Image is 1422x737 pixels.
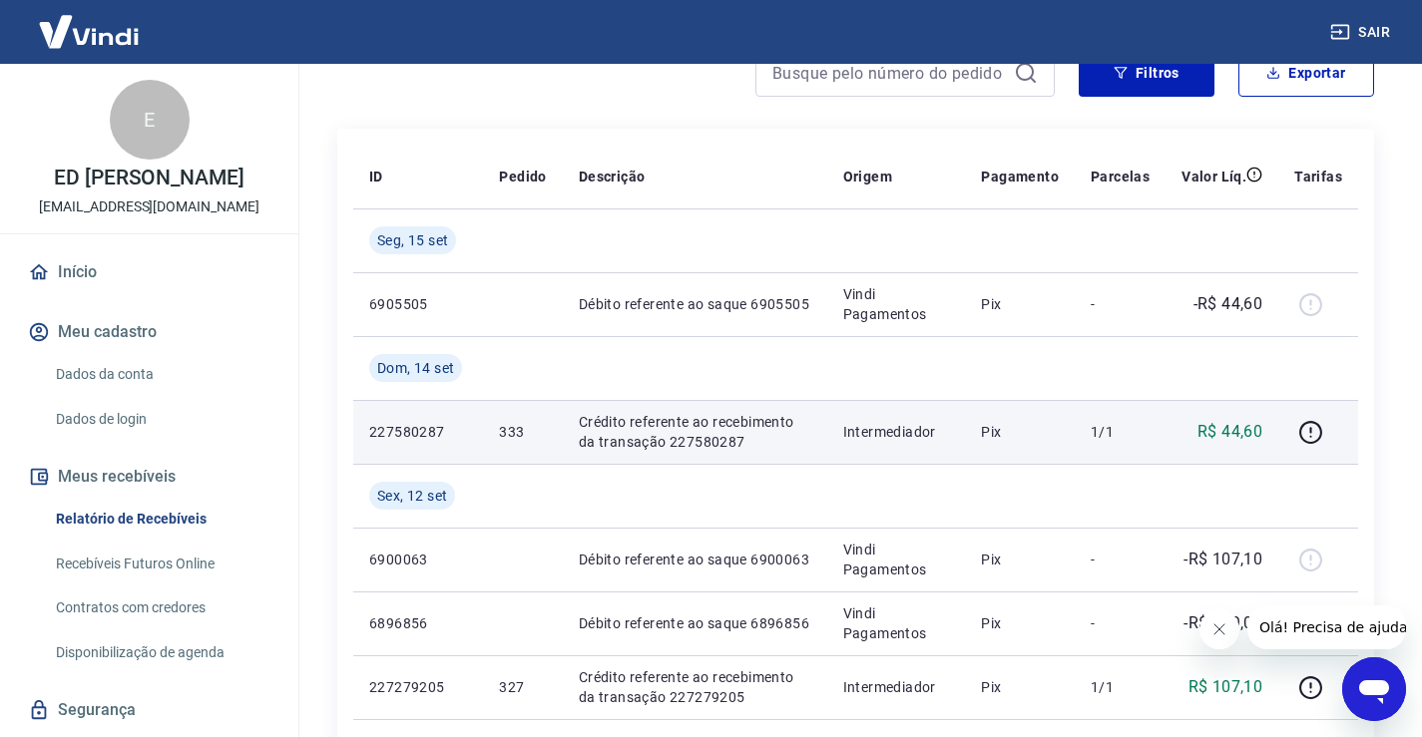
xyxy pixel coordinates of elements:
p: Crédito referente ao recebimento da transação 227580287 [579,412,811,452]
p: Pix [981,613,1059,633]
p: ED [PERSON_NAME] [54,168,244,188]
p: - [1091,613,1150,633]
p: Vindi Pagamentos [843,603,950,643]
p: Débito referente ao saque 6900063 [579,550,811,569]
p: Crédito referente ao recebimento da transação 227279205 [579,667,811,707]
iframe: Fechar mensagem [1199,609,1239,649]
p: 227279205 [369,677,467,697]
p: R$ 44,60 [1197,420,1262,444]
p: Pedido [499,167,546,186]
p: 327 [499,677,546,697]
a: Recebíveis Futuros Online [48,544,274,584]
img: Vindi [24,1,154,62]
a: Segurança [24,688,274,732]
span: Seg, 15 set [377,230,448,250]
p: Pix [981,422,1059,442]
p: Vindi Pagamentos [843,284,950,324]
p: 227580287 [369,422,467,442]
p: Valor Líq. [1182,167,1246,186]
p: 333 [499,422,546,442]
p: Descrição [579,167,646,186]
p: Pix [981,294,1059,314]
p: 1/1 [1091,677,1150,697]
p: Tarifas [1294,167,1342,186]
div: E [110,80,190,160]
iframe: Mensagem da empresa [1247,605,1406,649]
p: 1/1 [1091,422,1150,442]
p: -R$ 44,60 [1193,292,1263,316]
button: Filtros [1079,49,1214,97]
a: Início [24,250,274,294]
p: -R$ 107,10 [1184,548,1262,571]
p: ID [369,167,383,186]
p: Pagamento [981,167,1059,186]
p: Origem [843,167,892,186]
span: Sex, 12 set [377,486,447,506]
button: Meus recebíveis [24,455,274,499]
a: Dados da conta [48,354,274,395]
p: Intermediador [843,677,950,697]
p: 6905505 [369,294,467,314]
iframe: Botão para abrir a janela de mensagens [1342,657,1406,721]
a: Contratos com credores [48,587,274,628]
a: Disponibilização de agenda [48,632,274,673]
button: Exportar [1238,49,1374,97]
p: 6896856 [369,613,467,633]
p: [EMAIL_ADDRESS][DOMAIN_NAME] [39,196,259,217]
p: - [1091,294,1150,314]
p: Débito referente ao saque 6896856 [579,613,811,633]
span: Dom, 14 set [377,358,454,378]
span: Olá! Precisa de ajuda? [12,14,168,30]
p: Pix [981,677,1059,697]
p: Parcelas [1091,167,1150,186]
p: Intermediador [843,422,950,442]
a: Dados de login [48,399,274,440]
button: Meu cadastro [24,310,274,354]
p: -R$ 139,00 [1184,611,1262,635]
p: 6900063 [369,550,467,569]
button: Sair [1326,14,1398,51]
p: Pix [981,550,1059,569]
p: R$ 107,10 [1188,675,1263,699]
a: Relatório de Recebíveis [48,499,274,540]
input: Busque pelo número do pedido [772,58,1006,88]
p: - [1091,550,1150,569]
p: Vindi Pagamentos [843,540,950,579]
p: Débito referente ao saque 6905505 [579,294,811,314]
